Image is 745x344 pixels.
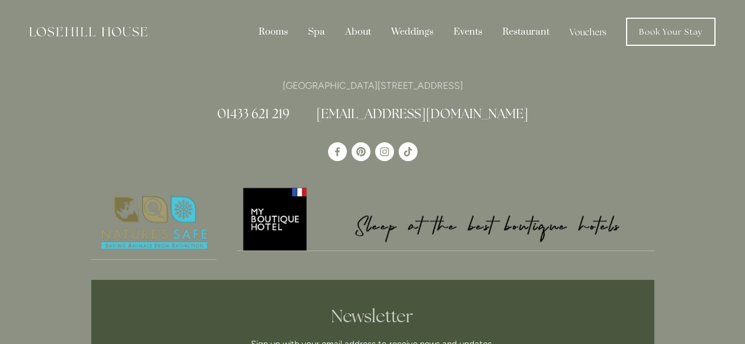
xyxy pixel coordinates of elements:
[445,21,491,43] div: Events
[561,21,615,43] a: Vouchers
[352,142,370,161] a: Pinterest
[237,186,654,251] img: My Boutique Hotel - Logo
[626,18,716,46] a: Book Your Stay
[29,27,147,36] img: Losehill House
[494,21,558,43] div: Restaurant
[91,186,217,260] a: Nature's Safe - Logo
[382,21,442,43] div: Weddings
[91,186,217,260] img: Nature's Safe - Logo
[328,142,347,161] a: Losehill House Hotel & Spa
[237,186,654,252] a: My Boutique Hotel - Logo
[336,21,380,43] div: About
[375,142,394,161] a: Instagram
[155,306,590,327] h2: Newsletter
[91,78,654,93] p: [GEOGRAPHIC_DATA][STREET_ADDRESS]
[316,105,528,122] a: [EMAIL_ADDRESS][DOMAIN_NAME]
[299,21,334,43] div: Spa
[217,105,290,122] a: 01433 621 219
[399,142,418,161] a: TikTok
[250,21,297,43] div: Rooms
